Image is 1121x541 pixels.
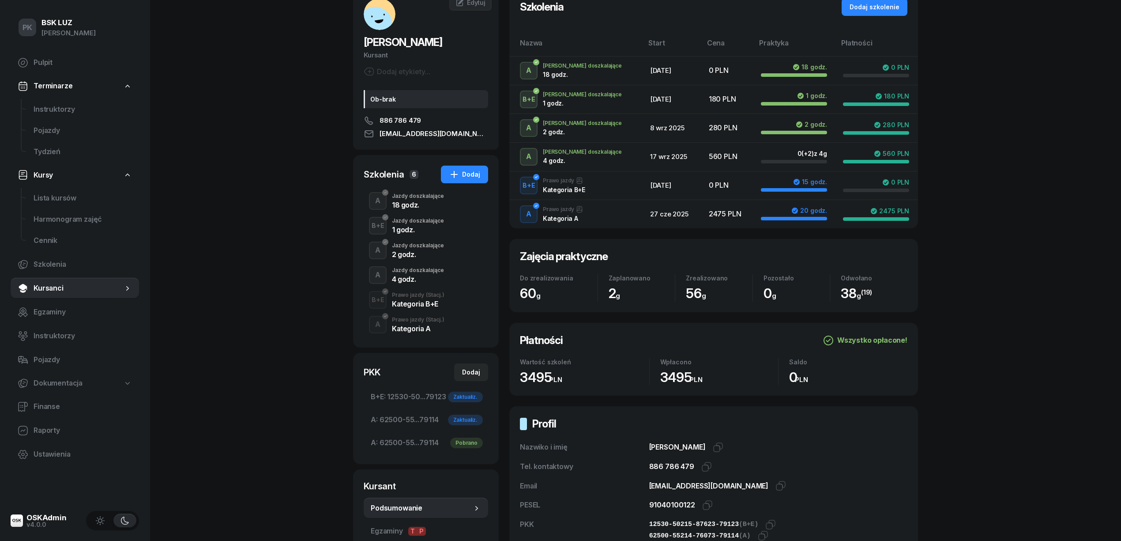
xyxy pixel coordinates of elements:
[536,291,541,300] small: g
[650,151,694,163] div: 17 wrz 2025
[801,150,813,157] span: (+2)
[369,217,387,235] button: B+E
[650,122,694,134] div: 8 wrz 2025
[11,373,139,393] a: Dokumentacja
[26,522,67,528] div: v4.0.0
[364,129,488,139] a: [EMAIL_ADDRESS][DOMAIN_NAME]
[34,235,132,246] span: Cennik
[857,291,861,300] small: g
[789,358,907,366] div: Saldo
[520,499,649,511] div: PESEL
[686,274,752,282] div: Zrealizowano
[364,263,488,288] button: AJazdy doszkalające4 godz.
[26,209,139,230] a: Harmonogram zajęć
[392,201,444,208] div: 18 godz.
[797,150,828,157] div: 0 z 4g
[882,179,909,186] div: 0 PLN
[791,207,827,214] div: 20 godz.
[372,243,384,258] div: A
[392,193,444,199] div: Jazdy doszkalające
[793,64,827,71] div: 18 godz.
[643,37,701,56] th: Start
[417,527,426,536] span: P
[709,94,747,105] div: 180 PLN
[11,52,139,73] a: Pulpit
[532,417,556,431] h2: Profil
[34,57,132,68] span: Pulpit
[364,36,442,49] span: [PERSON_NAME]
[392,300,444,307] div: Kategoria B+E
[392,292,444,298] div: Prawo jazdy
[426,292,444,298] span: (Stacj.)
[520,443,568,451] span: Nazwiko i imię
[364,288,488,312] button: B+EPrawo jazdy(Stacj.)Kategoria B+E
[11,420,139,441] a: Raporty
[410,170,418,179] span: 6
[26,120,139,141] a: Pojazdy
[41,27,96,39] div: [PERSON_NAME]
[34,170,53,181] span: Kursy
[392,276,444,283] div: 4 godz.
[874,121,909,129] div: 280 PLN
[874,150,909,157] div: 560 PLN
[520,480,649,492] div: Email
[34,283,123,294] span: Kursanci
[364,432,488,454] a: A:62500-55...79114Pobrano
[520,461,649,473] div: Tel. kontaktowy
[369,291,387,309] button: B+E
[789,369,907,386] div: 0
[520,358,649,366] div: Wartość szkoleń
[861,288,872,296] sup: (19)
[368,294,388,305] div: B+E
[520,250,608,264] h2: Zajęcia praktyczne
[836,37,918,56] th: Płatności
[34,259,132,270] span: Szkolenia
[649,461,694,473] div: 886 786 479
[364,238,488,263] button: AJazdy doszkalające2 godz.
[34,125,132,136] span: Pojazdy
[34,146,132,158] span: Tydzień
[793,178,827,185] div: 15 godz.
[709,180,747,191] div: 0 PLN
[364,366,380,378] div: PKK
[371,414,378,426] span: A:
[450,438,483,448] div: Pobrano
[448,392,483,402] div: Zaktualiz.
[34,378,83,389] span: Dokumentacja
[11,515,23,527] img: logo-xs@2x.png
[34,425,132,436] span: Raporty
[371,437,378,449] span: A:
[649,519,759,530] div: 12530-50215-87623-79123
[795,375,808,384] small: PLN
[364,409,488,431] a: A:62500-55...79114Zaktualiz.
[11,254,139,275] a: Szkolenia
[650,94,694,105] div: [DATE]
[364,66,430,77] button: Dodaj etykiety...
[34,401,132,412] span: Finanse
[369,192,387,210] button: A
[823,335,907,346] div: Wszystko opłacone!
[520,333,563,348] h2: Płatności
[364,386,488,408] a: B+E:12530-50...79123Zaktualiz.
[686,285,706,301] span: 56
[649,443,706,451] span: [PERSON_NAME]
[702,291,706,300] small: g
[772,291,776,300] small: g
[797,92,827,99] div: 1 godz.
[392,251,444,258] div: 2 godz.
[882,64,909,71] div: 0 PLN
[364,189,488,213] button: AJazdy doszkalające18 godz.
[392,268,444,273] div: Jazdy doszkalające
[11,396,139,417] a: Finanse
[709,208,747,220] div: 2475 PLN
[11,325,139,347] a: Instruktorzy
[371,391,481,403] span: 12530-50...79123
[739,521,758,528] span: (B+E)
[26,230,139,251] a: Cennik
[689,375,703,384] small: PLN
[364,168,404,181] div: Szkolenia
[392,317,444,322] div: Prawo jazdy
[870,208,909,215] div: 2475 PLN
[408,527,417,536] span: T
